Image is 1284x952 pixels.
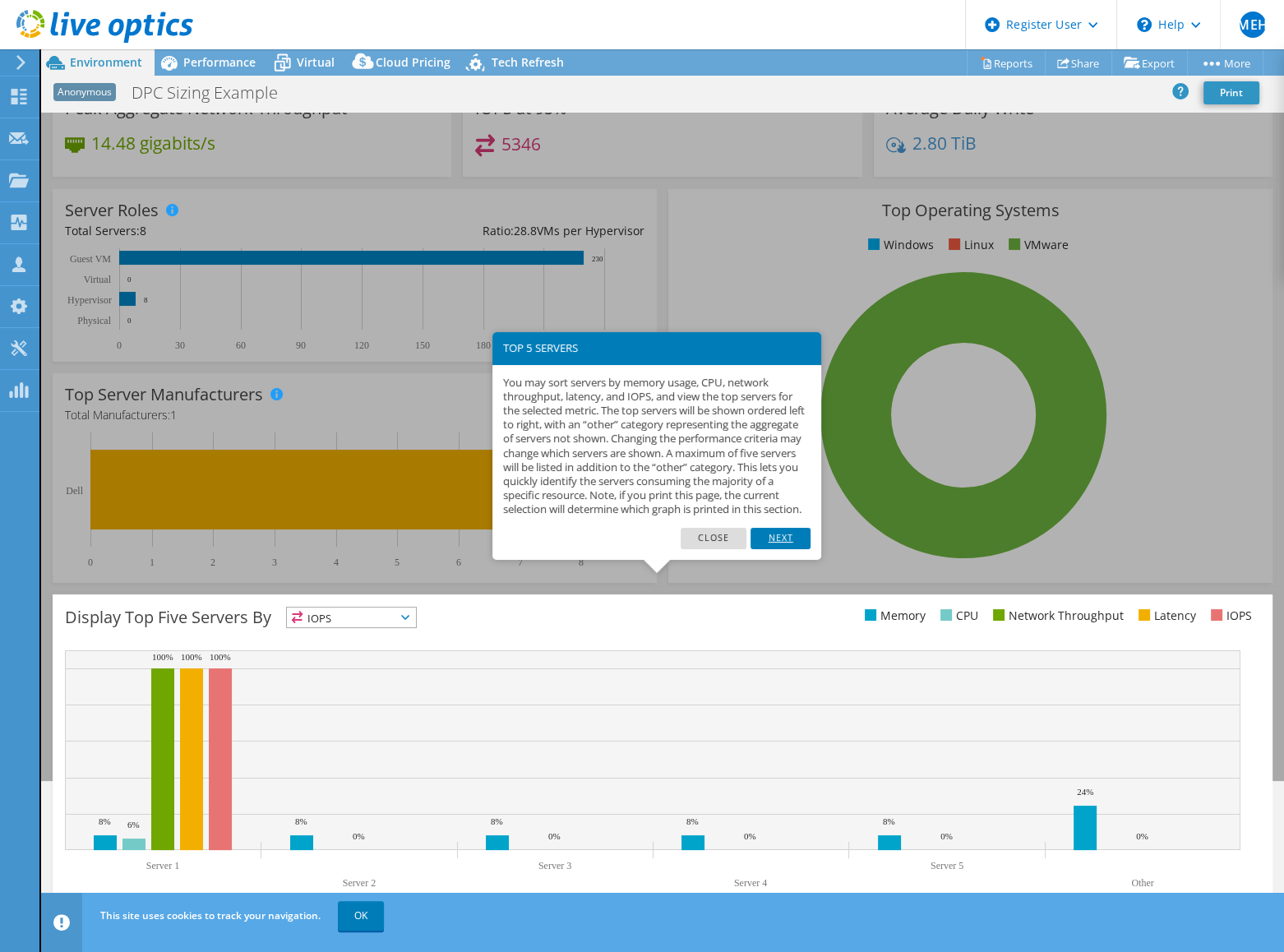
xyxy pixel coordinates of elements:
span: This site uses cookies to track your navigation. [100,908,321,922]
span: MEH [1240,12,1266,38]
a: Print [1203,81,1259,104]
a: OK [338,901,384,931]
span: IOPS [287,608,416,627]
a: Export [1111,50,1188,76]
a: Reports [967,50,1046,76]
h1: DPC Sizing Example [124,84,303,102]
a: Share [1045,50,1112,76]
a: Next [751,528,810,549]
span: Tech Refresh [492,54,564,70]
span: Performance [183,54,256,70]
span: Virtual [297,54,335,70]
span: Environment [70,54,142,70]
h3: TOP 5 SERVERS [503,343,811,354]
svg: \n [1137,17,1152,32]
span: Anonymous [53,83,116,101]
a: Close [681,528,747,549]
p: You may sort servers by memory usage, CPU, network throughput, latency, and IOPS, and view the to... [503,376,811,517]
span: Cloud Pricing [376,54,450,70]
a: More [1187,50,1263,76]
